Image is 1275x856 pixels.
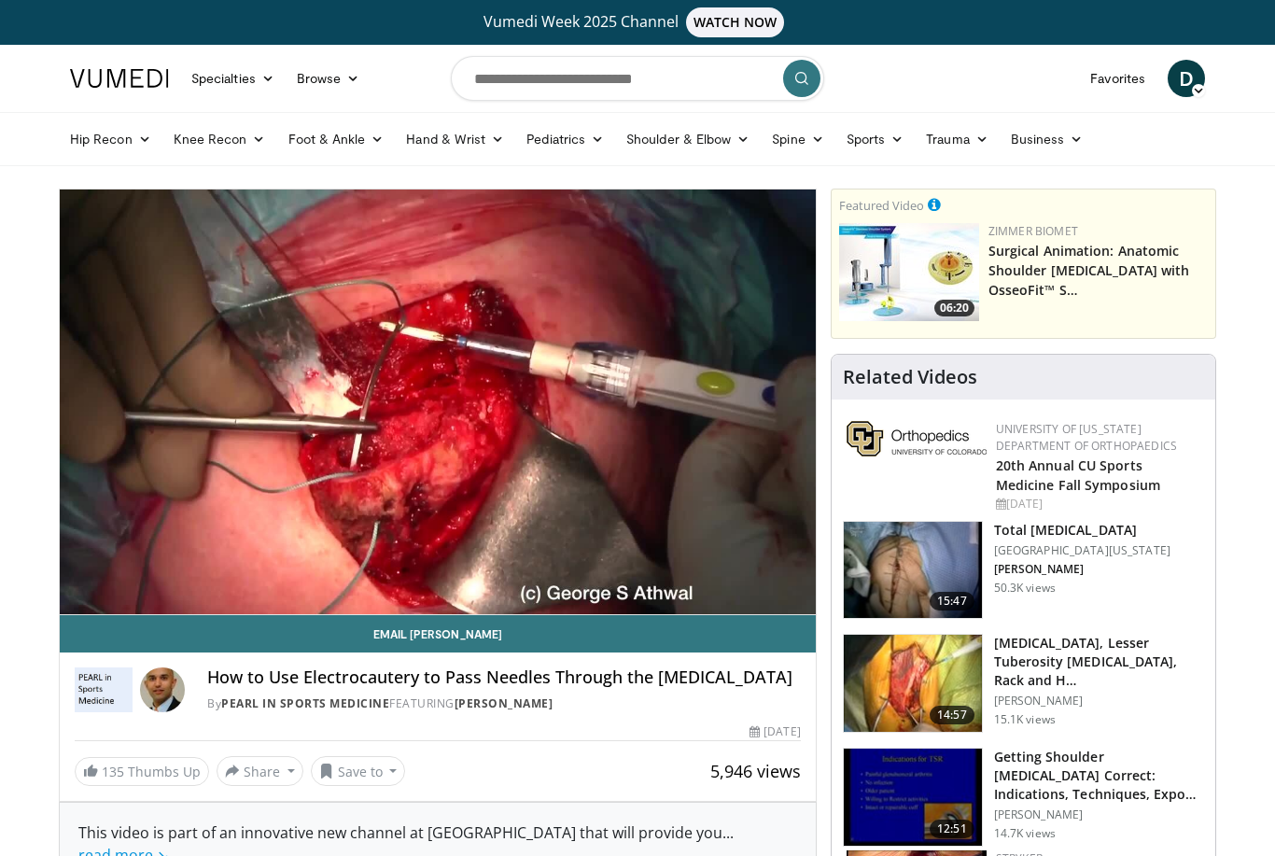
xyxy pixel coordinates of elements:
a: 15:47 Total [MEDICAL_DATA] [GEOGRAPHIC_DATA][US_STATE] [PERSON_NAME] 50.3K views [843,521,1204,620]
p: [PERSON_NAME] [994,562,1170,577]
span: 5,946 views [710,760,801,782]
a: 12:51 Getting Shoulder [MEDICAL_DATA] Correct: Indications, Techniques, Expo… [PERSON_NAME] 14.7K... [843,748,1204,847]
img: VuMedi Logo [70,69,169,88]
p: [PERSON_NAME] [994,694,1204,709]
button: Share [217,756,303,786]
small: Featured Video [839,197,924,214]
h3: [MEDICAL_DATA], Lesser Tuberosity [MEDICAL_DATA], Rack and H… [994,634,1204,690]
img: 84e7f812-2061-4fff-86f6-cdff29f66ef4.150x105_q85_crop-smart_upscale.jpg [839,223,979,321]
span: 135 [102,763,124,780]
img: 38759_0000_3.png.150x105_q85_crop-smart_upscale.jpg [844,749,982,846]
a: Specialties [180,60,286,97]
p: [GEOGRAPHIC_DATA][US_STATE] [994,543,1170,558]
a: D [1168,60,1205,97]
span: 06:20 [934,300,974,316]
a: Vumedi Week 2025 ChannelWATCH NOW [73,7,1202,37]
img: PEARL in Sports Medicine [75,667,133,712]
a: Zimmer Biomet [988,223,1078,239]
img: TSA_with_LT_Final_100000289_3.jpg.150x105_q85_crop-smart_upscale.jpg [844,635,982,732]
a: PEARL in Sports Medicine [221,695,389,711]
a: 20th Annual CU Sports Medicine Fall Symposium [996,456,1160,494]
a: Email [PERSON_NAME] [60,615,816,653]
img: 38826_0000_3.png.150x105_q85_crop-smart_upscale.jpg [844,522,982,619]
a: 14:57 [MEDICAL_DATA], Lesser Tuberosity [MEDICAL_DATA], Rack and H… [PERSON_NAME] 15.1K views [843,634,1204,733]
a: Knee Recon [162,120,277,158]
p: 50.3K views [994,581,1056,596]
span: 12:51 [930,820,974,838]
a: University of [US_STATE] Department of Orthopaedics [996,421,1177,454]
a: Trauma [915,120,1000,158]
img: Avatar [140,667,185,712]
a: Favorites [1079,60,1156,97]
span: WATCH NOW [686,7,785,37]
a: Surgical Animation: Anatomic Shoulder [MEDICAL_DATA] with OsseoFit™ S… [988,242,1190,299]
a: Pediatrics [515,120,615,158]
a: Foot & Ankle [277,120,396,158]
a: Shoulder & Elbow [615,120,761,158]
button: Save to [311,756,406,786]
div: By FEATURING [207,695,800,712]
a: Hand & Wrist [395,120,515,158]
h4: Related Videos [843,366,977,388]
a: Spine [761,120,834,158]
a: Sports [835,120,916,158]
div: [DATE] [750,723,800,740]
span: 15:47 [930,592,974,610]
a: Browse [286,60,371,97]
img: 355603a8-37da-49b6-856f-e00d7e9307d3.png.150x105_q85_autocrop_double_scale_upscale_version-0.2.png [847,421,987,456]
h4: How to Use Electrocautery to Pass Needles Through the [MEDICAL_DATA] [207,667,800,688]
p: 14.7K views [994,826,1056,841]
a: Hip Recon [59,120,162,158]
video-js: Video Player [60,189,816,615]
h3: Getting Shoulder [MEDICAL_DATA] Correct: Indications, Techniques, Expo… [994,748,1204,804]
a: [PERSON_NAME] [455,695,553,711]
h3: Total [MEDICAL_DATA] [994,521,1170,540]
p: [PERSON_NAME] [994,807,1204,822]
input: Search topics, interventions [451,56,824,101]
a: Business [1000,120,1095,158]
span: 14:57 [930,706,974,724]
p: 15.1K views [994,712,1056,727]
div: [DATE] [996,496,1200,512]
a: 06:20 [839,223,979,321]
a: 135 Thumbs Up [75,757,209,786]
